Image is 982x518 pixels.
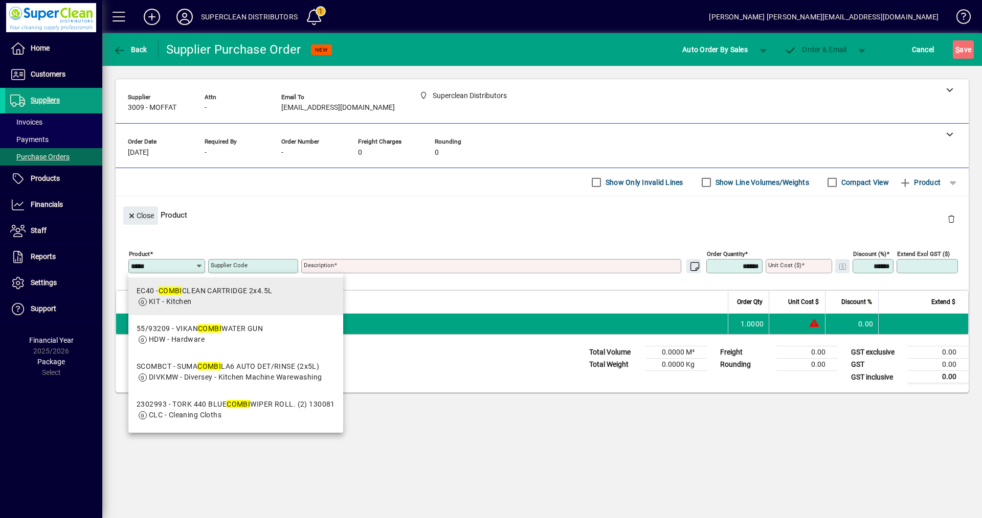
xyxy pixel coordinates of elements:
[128,353,343,391] mat-option: SCOMBCT - SUMA COMBI LA6 AUTO DET/RINSE (2x5L)
[149,373,322,381] span: DIVKMW - Diversey - Kitchen Machine Warewashing
[121,210,161,220] app-page-header-button: Close
[839,177,889,187] label: Compact View
[31,174,60,182] span: Products
[907,346,969,359] td: 0.00
[211,262,248,269] mat-label: Supplier Code
[5,218,102,244] a: Staff
[846,371,907,384] td: GST inclusive
[128,315,343,353] mat-option: 55/93209 - VIKAN COMBI WATER GUN
[5,166,102,192] a: Products
[584,359,645,371] td: Total Weight
[10,118,42,126] span: Invoices
[931,296,955,308] span: Extend $
[281,104,395,112] span: [EMAIL_ADDRESS][DOMAIN_NAME]
[128,391,343,429] mat-option: 2302993 - TORK 440 BLUE COMBI WIPER ROLL. (2) 130081
[949,2,969,35] a: Knowledge Base
[5,244,102,270] a: Reports
[113,45,147,54] span: Back
[10,153,70,161] span: Purchase Orders
[136,8,168,26] button: Add
[907,371,969,384] td: 0.00
[776,359,838,371] td: 0.00
[31,200,63,208] span: Financials
[149,411,221,419] span: CLC - Cleaning Cloths
[841,296,872,308] span: Discount %
[31,70,65,78] span: Customers
[137,323,263,334] div: 55/93209 - VIKAN WATER GUN
[205,149,207,157] span: -
[707,250,745,257] mat-label: Order Quantity
[645,346,707,359] td: 0.0000 M³
[128,149,149,157] span: [DATE]
[37,358,65,366] span: Package
[159,287,182,295] em: COMBI
[149,297,192,305] span: KIT - Kitchen
[5,62,102,87] a: Customers
[939,206,964,231] button: Delete
[912,41,934,58] span: Cancel
[31,44,50,52] span: Home
[715,359,776,371] td: Rounding
[5,296,102,322] a: Support
[168,8,201,26] button: Profile
[31,278,57,287] span: Settings
[779,40,852,59] button: Order & Email
[227,400,250,408] em: COMBI
[137,286,272,296] div: EC40 - CLEAN CARTRIDGE 2x4.5L
[788,296,819,308] span: Unit Cost $
[31,252,56,261] span: Reports
[127,207,154,224] span: Close
[5,192,102,218] a: Financials
[5,131,102,148] a: Payments
[435,149,439,157] span: 0
[709,9,939,25] div: [PERSON_NAME] [PERSON_NAME][EMAIL_ADDRESS][DOMAIN_NAME]
[137,399,335,410] div: 2302993 - TORK 440 BLUE WIPER ROLL. (2) 130081
[907,359,969,371] td: 0.00
[604,177,683,187] label: Show Only Invalid Lines
[5,36,102,61] a: Home
[909,40,937,59] button: Cancel
[31,304,56,313] span: Support
[5,113,102,131] a: Invoices
[955,41,971,58] span: ave
[110,40,150,59] button: Back
[825,314,878,334] td: 0.00
[853,250,886,257] mat-label: Discount (%)
[955,45,959,54] span: S
[116,196,969,233] div: Product
[358,149,362,157] span: 0
[102,40,159,59] app-page-header-button: Back
[31,96,60,104] span: Suppliers
[149,335,205,343] span: HDW - Hardware
[128,104,176,112] span: 3009 - MOFFAT
[728,314,769,334] td: 1.0000
[205,104,207,112] span: -
[776,346,838,359] td: 0.00
[737,296,763,308] span: Order Qty
[645,359,707,371] td: 0.0000 Kg
[677,40,753,59] button: Auto Order By Sales
[201,9,298,25] div: SUPERCLEAN DISTRIBUTORS
[29,336,74,344] span: Financial Year
[198,324,221,333] em: COMBI
[715,346,776,359] td: Freight
[128,277,343,315] mat-option: EC40 - COMBI CLEAN CARTRIDGE 2x4.5L
[5,270,102,296] a: Settings
[137,361,322,372] div: SCOMBCT - SUMA LA6 AUTO DET/RINSE (2x5L)
[897,250,950,257] mat-label: Extend excl GST ($)
[197,362,221,370] em: COMBI
[10,135,49,144] span: Payments
[166,41,301,58] div: Supplier Purchase Order
[682,41,748,58] span: Auto Order By Sales
[713,177,809,187] label: Show Line Volumes/Weights
[584,346,645,359] td: Total Volume
[129,250,150,257] mat-label: Product
[304,262,334,269] mat-label: Description
[31,226,47,234] span: Staff
[953,40,974,59] button: Save
[281,149,283,157] span: -
[5,148,102,166] a: Purchase Orders
[846,359,907,371] td: GST
[785,45,847,54] span: Order & Email
[315,46,328,53] span: NEW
